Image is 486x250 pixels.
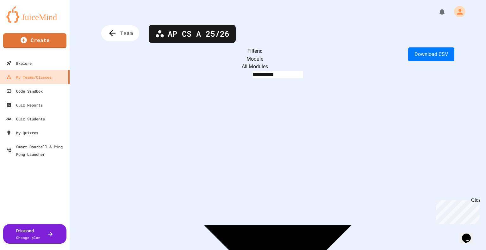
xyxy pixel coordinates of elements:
iframe: chat widget [433,197,480,224]
div: Code Sandbox [6,87,43,95]
div: My Teams/Classes [6,73,52,81]
button: DiamondChange plan [3,224,66,244]
a: Create [3,33,66,48]
div: Quiz Reports [6,101,43,109]
div: Chat with us now!Close [3,3,44,40]
div: My Notifications [427,6,447,17]
div: Quiz Students [6,115,45,123]
iframe: chat widget [459,225,480,244]
img: logo-orange.svg [6,6,63,23]
div: Filters: [101,47,454,55]
div: Explore [6,59,32,67]
div: All Modules [101,63,454,70]
label: Module [246,56,263,62]
span: AP CS A 25/26 [168,28,229,40]
div: My Account [447,4,467,19]
span: Change plan [16,235,40,240]
div: Smart Doorbell & Ping Pong Launcher [6,143,67,158]
span: Team [120,29,133,37]
div: My Quizzes [6,129,38,137]
div: Diamond [16,227,40,241]
button: Download CSV [408,47,454,61]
